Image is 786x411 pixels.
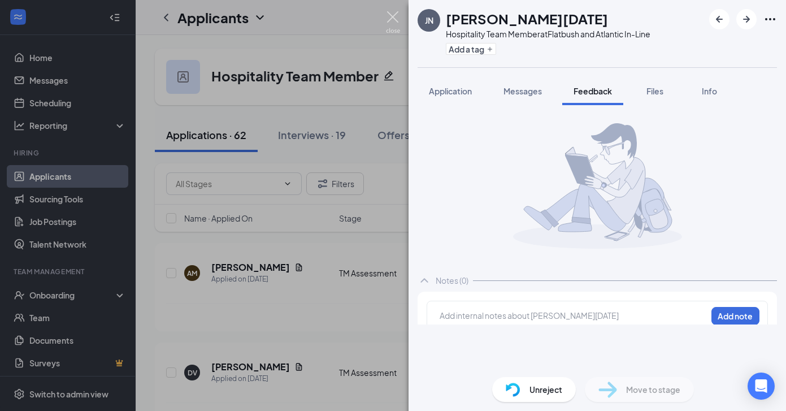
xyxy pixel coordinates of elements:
[626,383,680,396] span: Move to stage
[513,123,682,249] img: takingNoteManImg
[503,86,542,96] span: Messages
[425,15,433,26] div: JN
[446,28,650,40] div: Hospitality Team Member at Flatbush and Atlantic In-Line
[736,9,757,29] button: ArrowRight
[529,383,562,396] span: Unreject
[702,86,717,96] span: Info
[487,46,493,53] svg: Plus
[713,12,726,26] svg: ArrowLeftNew
[574,86,612,96] span: Feedback
[740,12,753,26] svg: ArrowRight
[709,9,729,29] button: ArrowLeftNew
[429,86,472,96] span: Application
[446,43,496,55] button: PlusAdd a tag
[436,275,468,286] div: Notes (0)
[446,9,608,28] h1: [PERSON_NAME][DATE]
[646,86,663,96] span: Files
[763,12,777,26] svg: Ellipses
[418,274,431,287] svg: ChevronUp
[748,373,775,400] div: Open Intercom Messenger
[711,307,759,325] button: Add note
